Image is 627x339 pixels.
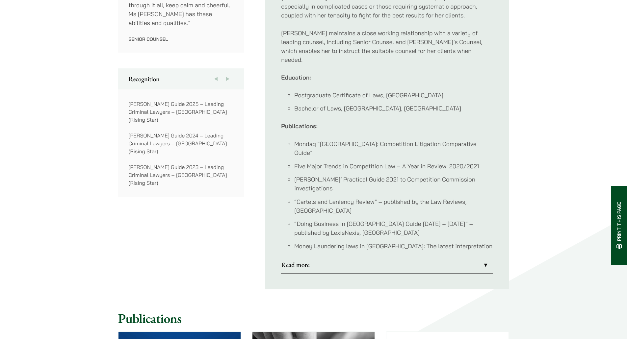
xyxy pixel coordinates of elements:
a: Read more [281,256,493,273]
li: Mondaq “[GEOGRAPHIC_DATA]: Competition Litigation Comparative Guide” [294,139,493,157]
li: “Doing Business in [GEOGRAPHIC_DATA] Guide [DATE] – [DATE]” – published by LexisNexis, [GEOGRAPHI... [294,219,493,237]
strong: Publications: [281,122,318,130]
li: [PERSON_NAME]’ Practical Guide 2021 to Competition Commission investigations [294,175,493,193]
h2: Recognition [129,75,234,83]
h2: Publications [118,310,509,326]
p: Senior Counsel [129,36,234,42]
p: [PERSON_NAME] Guide 2025 – Leading Criminal Lawyers – [GEOGRAPHIC_DATA] (Rising Star) [129,100,234,124]
button: Next [222,68,234,89]
p: [PERSON_NAME] maintains a close working relationship with a variety of leading counsel, including... [281,29,493,64]
p: [PERSON_NAME] Guide 2024 – Leading Criminal Lawyers – [GEOGRAPHIC_DATA] (Rising Star) [129,132,234,155]
li: Money Laundering laws in [GEOGRAPHIC_DATA]: The latest interpretation [294,242,493,251]
li: Five Major Trends in Competition Law – A Year in Review: 2020/2021 [294,162,493,171]
li: “Cartels and Leniency Review” – published by the Law Reviews, [GEOGRAPHIC_DATA] [294,197,493,215]
li: Postgraduate Certificate of Laws, [GEOGRAPHIC_DATA] [294,91,493,100]
p: [PERSON_NAME] Guide 2023 – Leading Criminal Lawyers – [GEOGRAPHIC_DATA] (Rising Star) [129,163,234,187]
button: Previous [210,68,222,89]
li: Bachelor of Laws, [GEOGRAPHIC_DATA], [GEOGRAPHIC_DATA] [294,104,493,113]
strong: Education: [281,74,311,81]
